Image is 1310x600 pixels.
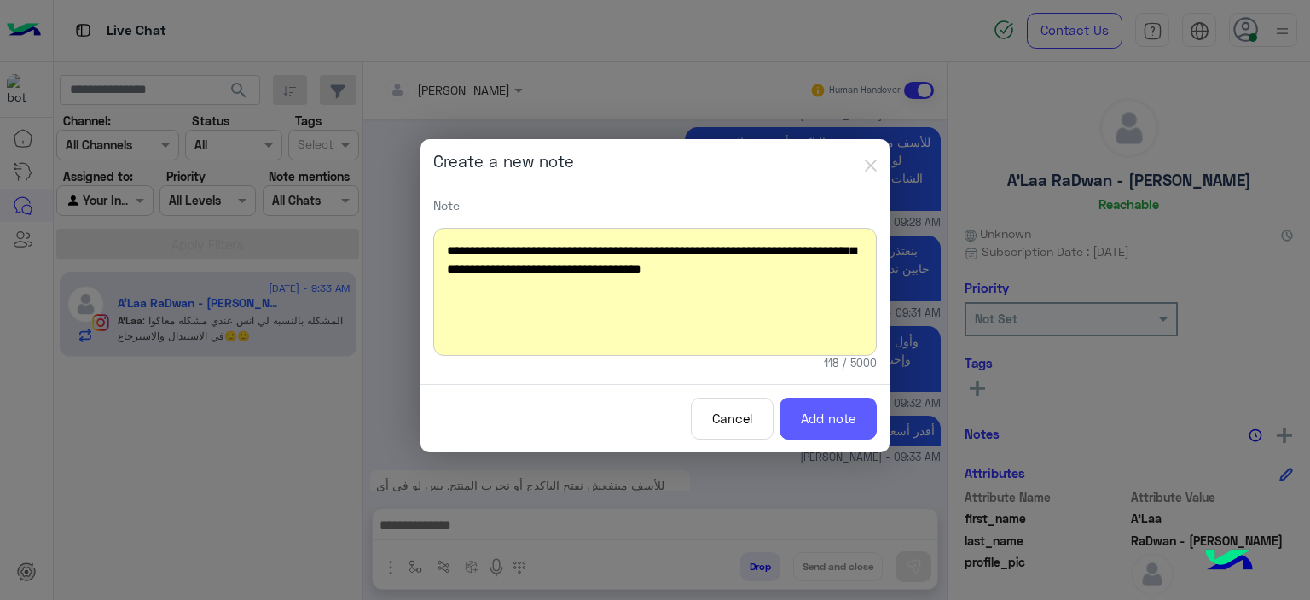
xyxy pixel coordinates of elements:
[865,160,877,172] img: close
[1199,532,1259,591] img: hulul-logo.png
[433,196,877,214] p: Note
[433,152,574,172] h5: Create a new note
[691,398,774,440] button: Cancel
[824,356,877,372] small: 118 / 5000
[780,398,877,440] button: Add note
